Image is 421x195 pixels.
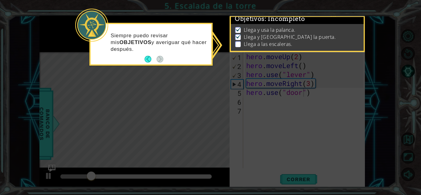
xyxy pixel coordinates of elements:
[235,26,241,31] img: Check mark for checkbox
[265,15,305,22] span: : Incompleto
[111,32,207,53] p: Siempre puedo revisar mis y averiguar qué hacer después.
[235,34,241,39] img: Check mark for checkbox
[244,26,296,33] p: Llega y usa la palanca.
[244,34,336,40] p: Llega y [GEOGRAPHIC_DATA] la puerta.
[244,41,292,47] p: Llega a las escaleras.
[235,15,305,23] span: Objetivos
[157,56,163,63] button: Next
[120,39,152,45] strong: OBJETIVOS
[145,56,157,63] button: Back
